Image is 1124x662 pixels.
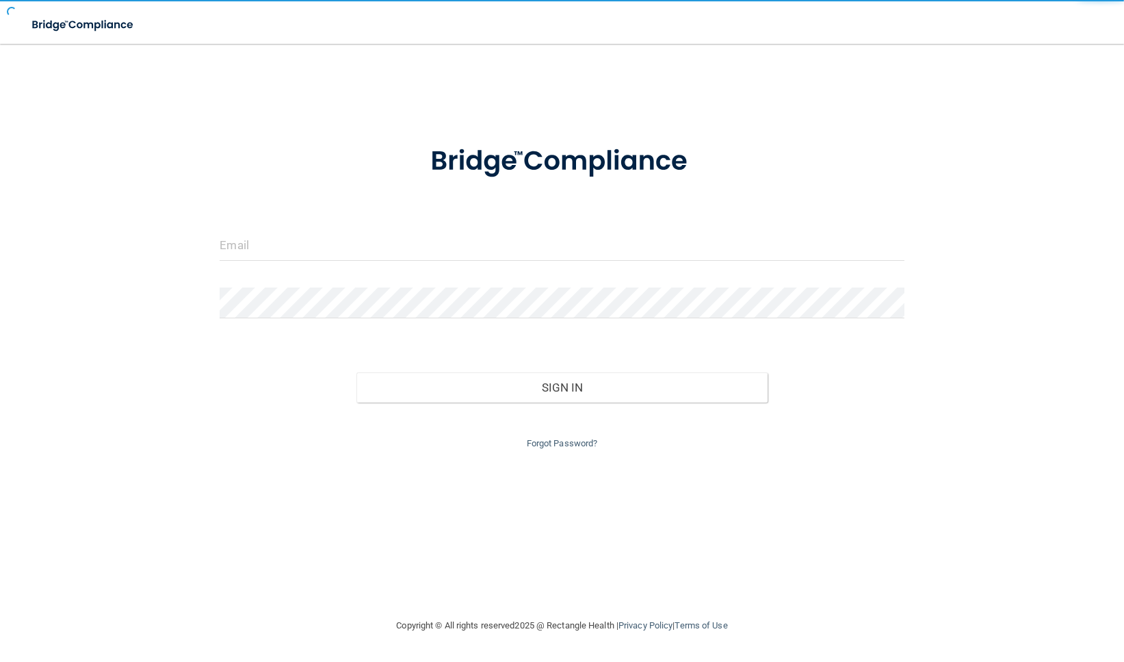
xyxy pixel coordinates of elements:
img: bridge_compliance_login_screen.278c3ca4.svg [21,11,146,39]
button: Sign In [356,372,767,403]
a: Terms of Use [675,620,727,631]
a: Privacy Policy [618,620,672,631]
div: Copyright © All rights reserved 2025 @ Rectangle Health | | [313,604,812,648]
a: Forgot Password? [527,438,598,448]
input: Email [220,230,904,261]
img: bridge_compliance_login_screen.278c3ca4.svg [402,126,721,197]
